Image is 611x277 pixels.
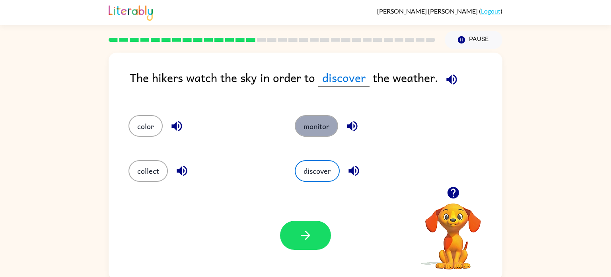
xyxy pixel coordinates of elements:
[481,7,500,15] a: Logout
[377,7,502,15] div: ( )
[318,69,370,87] span: discover
[128,160,168,182] button: collect
[130,69,502,99] div: The hikers watch the sky in order to the weather.
[445,31,502,49] button: Pause
[128,115,163,137] button: color
[295,115,338,137] button: monitor
[377,7,479,15] span: [PERSON_NAME] [PERSON_NAME]
[109,3,153,21] img: Literably
[295,160,340,182] button: discover
[413,191,493,271] video: Your browser must support playing .mp4 files to use Literably. Please try using another browser.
